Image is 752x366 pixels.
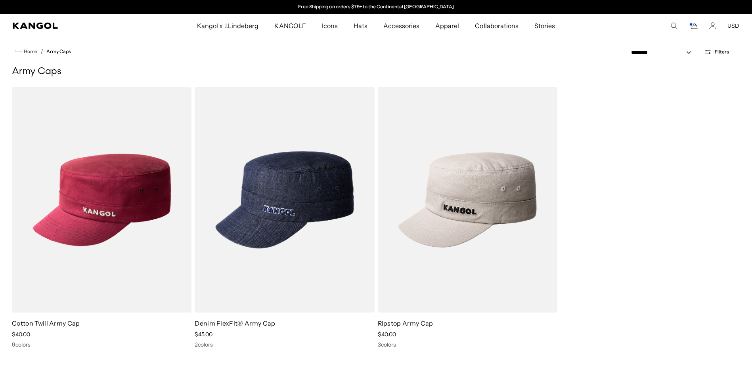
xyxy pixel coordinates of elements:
span: Accessories [383,14,419,37]
a: Free Shipping on orders $79+ to the Continental [GEOGRAPHIC_DATA] [298,4,454,10]
a: Ripstop Army Cap [378,319,433,327]
div: 9 colors [12,341,191,348]
button: Open filters [699,48,734,55]
a: Collaborations [467,14,526,37]
span: Kangol x J.Lindeberg [197,14,259,37]
li: / [37,47,43,56]
span: $45.00 [195,331,212,338]
a: KANGOLF [266,14,314,37]
a: Kangol x J.Lindeberg [189,14,267,37]
a: Denim FlexFit® Army Cap [195,319,275,327]
span: Filters [715,49,729,55]
img: Cotton Twill Army Cap [12,87,191,313]
div: 3 colors [378,341,557,348]
a: Apparel [427,14,467,37]
a: Cotton Twill Army Cap [12,319,80,327]
button: Cart [689,22,698,29]
h1: Army Caps [12,66,740,78]
a: Army Caps [46,49,71,54]
a: Icons [314,14,346,37]
span: Icons [322,14,338,37]
a: Stories [526,14,563,37]
span: $40.00 [12,331,30,338]
a: Home [15,48,37,55]
span: KANGOLF [274,14,306,37]
span: $40.00 [378,331,396,338]
a: Accessories [375,14,427,37]
img: Denim FlexFit® Army Cap [195,87,374,313]
span: Stories [534,14,555,37]
div: Announcement [295,4,458,10]
span: Apparel [435,14,459,37]
img: Ripstop Army Cap [378,87,557,313]
div: 2 colors [195,341,374,348]
a: Hats [346,14,375,37]
span: Hats [354,14,367,37]
div: 1 of 2 [295,4,458,10]
a: Kangol [13,23,130,29]
summary: Search here [670,22,677,29]
span: Home [22,49,37,54]
a: Account [709,22,716,29]
span: Collaborations [475,14,518,37]
button: USD [727,22,739,29]
select: Sort by: Featured [628,48,699,57]
slideshow-component: Announcement bar [295,4,458,10]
